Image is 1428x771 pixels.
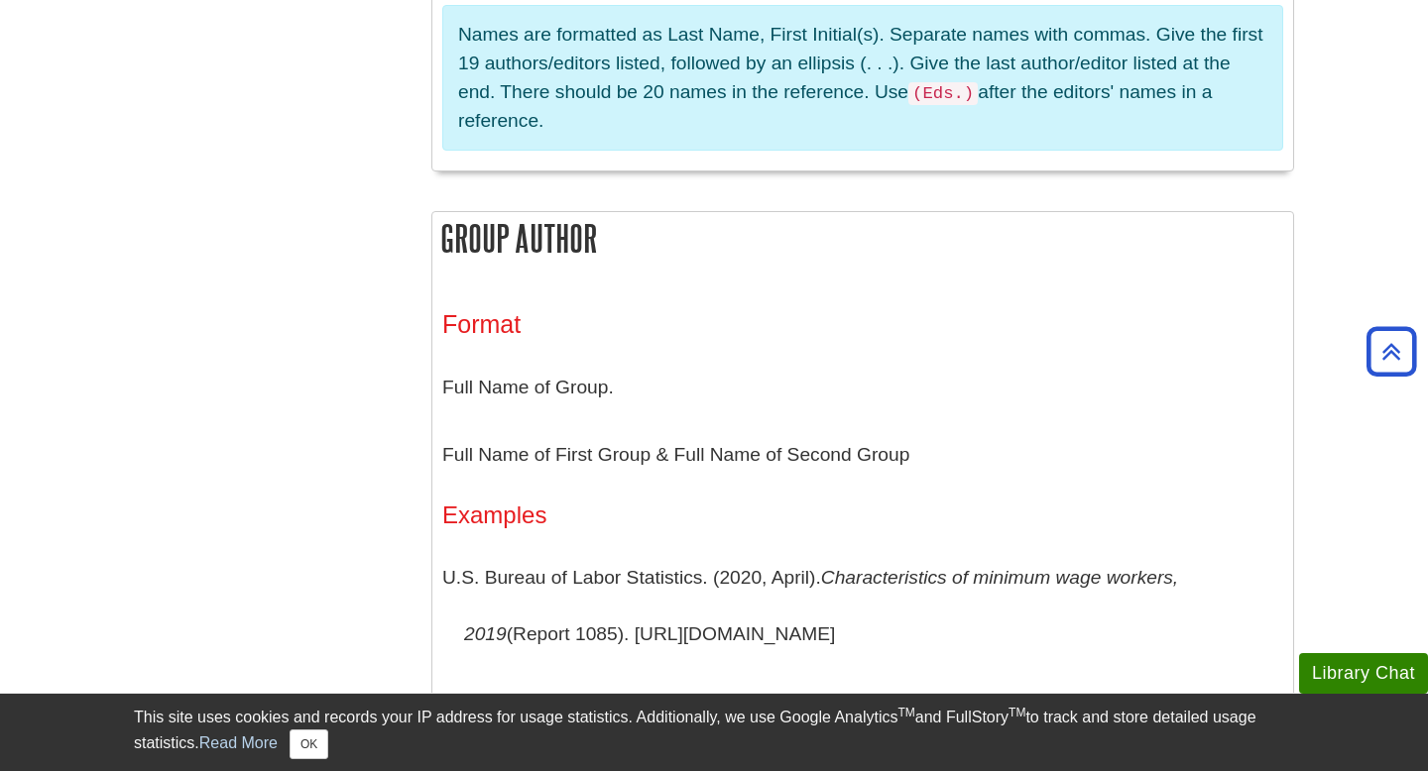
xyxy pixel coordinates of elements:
p: U.S. Bureau of Labor Statistics. (2020, April). (Report 1085). [URL][DOMAIN_NAME] [442,549,1283,663]
sup: TM [1009,706,1025,719]
code: (Eds.) [908,82,978,105]
p: Names are formatted as Last Name, First Initial(s). Separate names with commas. Give the first 19... [458,21,1267,135]
p: Full Name of Group. [442,359,1283,416]
p: Full Name of First Group & Full Name of Second Group [442,426,1283,484]
h4: Examples [442,502,1283,528]
button: Library Chat [1299,653,1428,694]
button: Close [290,729,328,759]
h2: Group Author [432,212,1293,265]
sup: TM [897,706,914,719]
div: This site uses cookies and records your IP address for usage statistics. Additionally, we use Goo... [134,706,1294,759]
a: Read More [199,734,278,751]
h3: Format [442,310,1283,339]
i: Characteristics of minimum wage workers, 2019 [464,567,1178,645]
a: Back to Top [1360,338,1423,365]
